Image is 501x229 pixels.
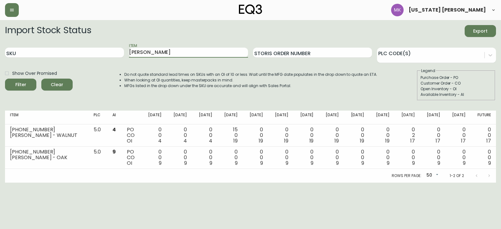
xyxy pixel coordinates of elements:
[217,111,243,124] th: [DATE]
[421,81,492,86] div: Customer Order - CO
[361,159,364,167] span: 9
[197,127,212,144] div: 0 0
[222,149,238,166] div: 0 0
[436,137,440,144] span: 17
[349,127,364,144] div: 0 0
[437,159,440,167] span: 9
[374,149,390,166] div: 0 0
[172,127,187,144] div: 0 0
[461,137,466,144] span: 17
[450,127,466,144] div: 0 0
[391,4,404,16] img: ea5e0531d3ed94391639a5d1768dbd68
[392,173,421,179] p: Rows per page:
[463,159,466,167] span: 9
[127,127,136,144] div: PO CO
[5,25,91,37] h2: Import Stock Status
[486,137,491,144] span: 17
[259,137,263,144] span: 19
[5,79,36,91] button: Filter
[159,159,162,167] span: 9
[425,149,440,166] div: 0 0
[425,127,440,144] div: 0 0
[293,111,319,124] th: [DATE]
[400,127,415,144] div: 0 2
[127,137,132,144] span: OI
[141,111,167,124] th: [DATE]
[323,149,339,166] div: 0 0
[89,111,107,124] th: PLC
[46,81,68,89] span: Clear
[248,127,263,144] div: 0 0
[243,111,268,124] th: [DATE]
[298,127,314,144] div: 0 0
[336,159,339,167] span: 9
[450,173,464,179] p: 1-2 of 2
[209,137,212,144] span: 4
[183,137,187,144] span: 4
[89,147,107,169] td: 5.0
[360,137,364,144] span: 19
[146,127,162,144] div: 0 0
[222,127,238,144] div: 15 0
[184,159,187,167] span: 9
[412,159,415,167] span: 9
[112,148,116,155] span: 9
[192,111,217,124] th: [DATE]
[10,127,84,133] div: [PHONE_NUMBER]
[124,83,377,89] li: MFGs listed in the drop down under the SKU are accurate and will align with Sales Portal.
[209,159,212,167] span: 9
[421,92,492,97] div: Available Inventory - AI
[387,159,390,167] span: 9
[445,111,471,124] th: [DATE]
[268,111,293,124] th: [DATE]
[10,155,84,160] div: [PERSON_NAME] - OAK
[260,159,263,167] span: 9
[5,111,89,124] th: Item
[395,111,420,124] th: [DATE]
[470,27,491,35] span: Export
[167,111,192,124] th: [DATE]
[409,8,486,13] span: [US_STATE] [PERSON_NAME]
[476,149,491,166] div: 0 0
[10,133,84,138] div: [PERSON_NAME] - WALNUT
[286,159,288,167] span: 9
[107,111,122,124] th: AI
[12,70,57,77] span: Show Over Promised
[465,25,496,37] button: Export
[369,111,395,124] th: [DATE]
[471,111,496,124] th: Future
[273,149,288,166] div: 0 0
[112,126,116,133] span: 4
[298,149,314,166] div: 0 0
[421,75,492,81] div: Purchase Order - PO
[374,127,390,144] div: 0 0
[273,127,288,144] div: 0 0
[10,149,84,155] div: [PHONE_NUMBER]
[41,79,73,91] button: Clear
[127,149,136,166] div: PO CO
[424,170,440,181] div: 50
[323,127,339,144] div: 0 0
[127,159,132,167] span: OI
[239,4,262,14] img: logo
[235,159,238,167] span: 9
[476,127,491,144] div: 0 0
[197,149,212,166] div: 0 0
[410,137,415,144] span: 17
[400,149,415,166] div: 0 0
[284,137,288,144] span: 19
[349,149,364,166] div: 0 0
[233,137,238,144] span: 19
[385,137,390,144] span: 19
[450,149,466,166] div: 0 0
[309,137,314,144] span: 19
[318,111,344,124] th: [DATE]
[421,68,436,74] legend: Legend
[334,137,339,144] span: 19
[158,137,162,144] span: 4
[124,77,377,83] li: When looking at OI quantities, keep masterpacks in mind.
[344,111,369,124] th: [DATE]
[124,72,377,77] li: Do not quote standard lead times on SKUs with an OI of 10 or less. Wait until the MFG date popula...
[311,159,313,167] span: 9
[89,124,107,147] td: 5.0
